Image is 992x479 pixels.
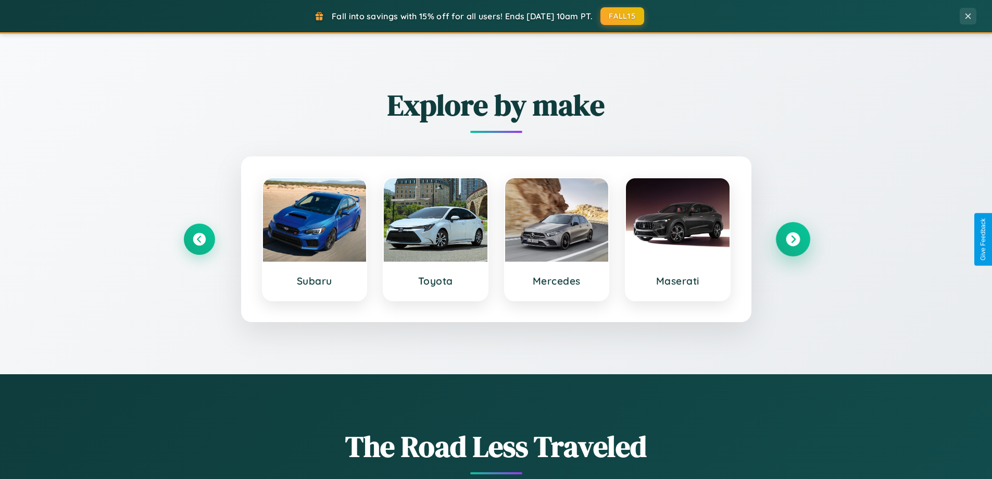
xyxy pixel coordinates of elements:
[273,275,356,287] h3: Subaru
[332,11,593,21] span: Fall into savings with 15% off for all users! Ends [DATE] 10am PT.
[516,275,598,287] h3: Mercedes
[636,275,719,287] h3: Maserati
[600,7,644,25] button: FALL15
[394,275,477,287] h3: Toyota
[980,218,987,261] div: Give Feedback
[184,426,809,466] h1: The Road Less Traveled
[184,85,809,125] h2: Explore by make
